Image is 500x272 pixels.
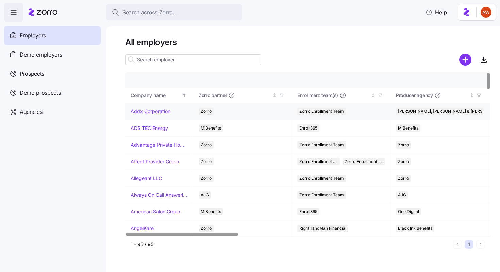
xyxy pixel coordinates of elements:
span: Zorro [398,141,409,149]
div: Not sorted [371,93,376,98]
a: Affect Provider Group [131,158,179,165]
span: Zorro Enrollment Team [299,158,338,165]
span: Demo employers [20,50,62,59]
th: Zorro partnerNot sorted [193,88,292,103]
button: Previous page [453,240,462,249]
span: Zorro [201,225,212,232]
span: Producer agency [396,92,433,99]
span: Zorro [201,108,212,115]
a: American Salon Group [131,208,180,215]
button: Help [420,5,452,19]
svg: add icon [459,54,471,66]
span: Enroll365 [299,124,317,132]
span: MiBenefits [398,124,418,132]
span: MiBenefits [201,124,221,132]
th: Enrollment team(s)Not sorted [292,88,390,103]
a: Employers [4,26,101,45]
span: Zorro Enrollment Team [299,108,344,115]
span: AJG [201,191,209,199]
span: Employers [20,31,46,40]
span: Zorro [201,175,212,182]
span: Black Ink Benefits [398,225,432,232]
a: ADS TEC Energy [131,125,168,132]
div: Not sorted [272,93,277,98]
div: 1 - 95 / 95 [131,241,450,248]
a: Demo employers [4,45,101,64]
a: Addx Corporation [131,108,170,115]
a: Allegeant LLC [131,175,162,182]
input: Search employer [125,54,261,65]
span: Zorro Enrollment Team [299,191,344,199]
th: Company nameSorted ascending [125,88,193,103]
span: Help [426,8,447,16]
span: Prospects [20,70,44,78]
span: Zorro [398,175,409,182]
a: Always On Call Answering Service [131,192,187,198]
span: AJG [398,191,406,199]
img: 3c671664b44671044fa8929adf5007c6 [481,7,491,18]
button: Search across Zorro... [106,4,242,20]
span: Zorro Enrollment Team [299,175,344,182]
a: Advantage Private Home Care [131,141,187,148]
span: Enrollment team(s) [297,92,338,99]
h1: All employers [125,37,490,47]
span: Zorro [201,158,212,165]
span: Agencies [20,108,42,116]
span: Zorro [398,158,409,165]
a: Prospects [4,64,101,83]
span: Zorro [201,141,212,149]
span: Demo prospects [20,89,61,97]
span: Zorro partner [199,92,227,99]
span: Search across Zorro... [122,8,178,17]
a: Agencies [4,102,101,121]
span: Zorro Enrollment Team [299,141,344,149]
div: Not sorted [469,93,474,98]
span: RightHandMan Financial [299,225,346,232]
a: Demo prospects [4,83,101,102]
th: Producer agencyNot sorted [390,88,489,103]
span: One Digital [398,208,419,215]
button: 1 [465,240,473,249]
a: AngelKare [131,225,154,232]
span: Zorro Enrollment Experts [345,158,383,165]
div: Company name [131,92,181,99]
span: MiBenefits [201,208,221,215]
div: Sorted ascending [182,93,187,98]
button: Next page [476,240,485,249]
span: Enroll365 [299,208,317,215]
